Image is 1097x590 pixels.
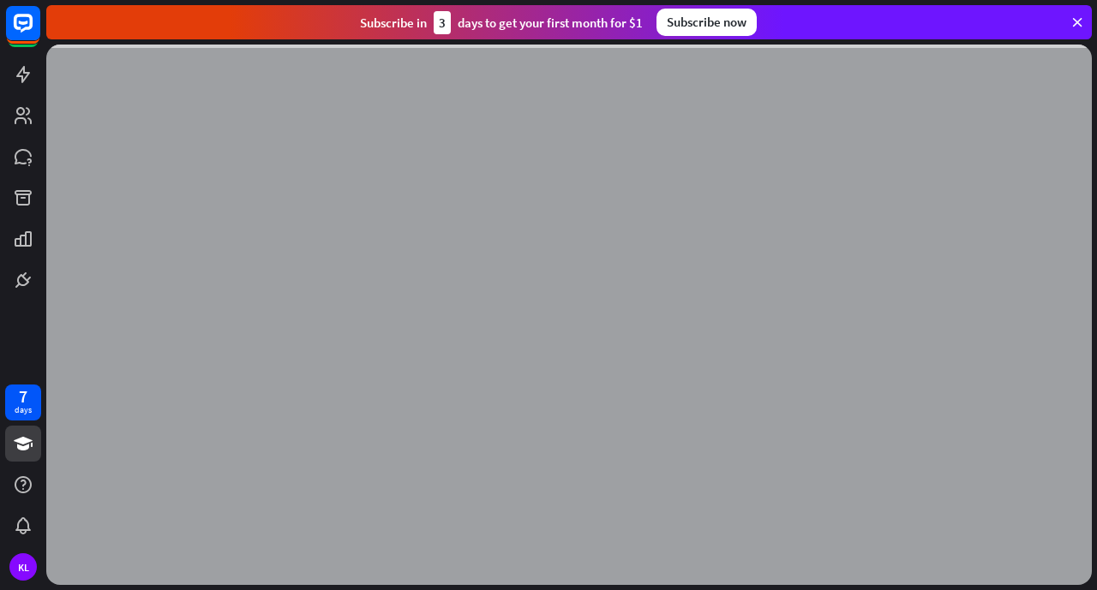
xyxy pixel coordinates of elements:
[5,384,41,420] a: 7 days
[434,11,451,34] div: 3
[656,9,757,36] div: Subscribe now
[15,404,32,416] div: days
[9,553,37,581] div: KL
[19,389,27,404] div: 7
[360,11,643,34] div: Subscribe in days to get your first month for $1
